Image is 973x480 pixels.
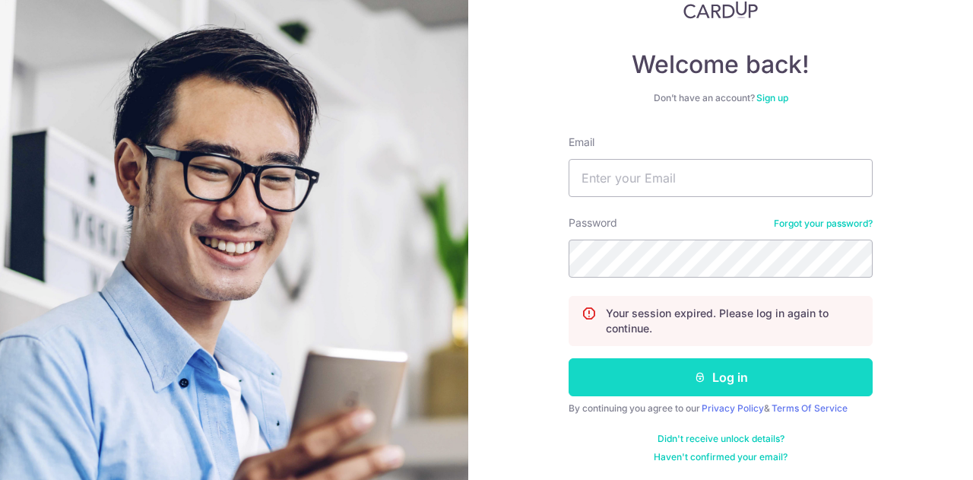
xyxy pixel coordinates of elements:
[606,306,860,336] p: Your session expired. Please log in again to continue.
[654,451,788,463] a: Haven't confirmed your email?
[569,159,873,197] input: Enter your Email
[658,433,784,445] a: Didn't receive unlock details?
[569,402,873,415] div: By continuing you agree to our &
[569,49,873,80] h4: Welcome back!
[774,218,873,230] a: Forgot your password?
[569,92,873,104] div: Don’t have an account?
[756,92,788,103] a: Sign up
[569,215,617,230] label: Password
[772,402,848,414] a: Terms Of Service
[683,1,758,19] img: CardUp Logo
[702,402,764,414] a: Privacy Policy
[569,358,873,396] button: Log in
[569,135,594,150] label: Email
